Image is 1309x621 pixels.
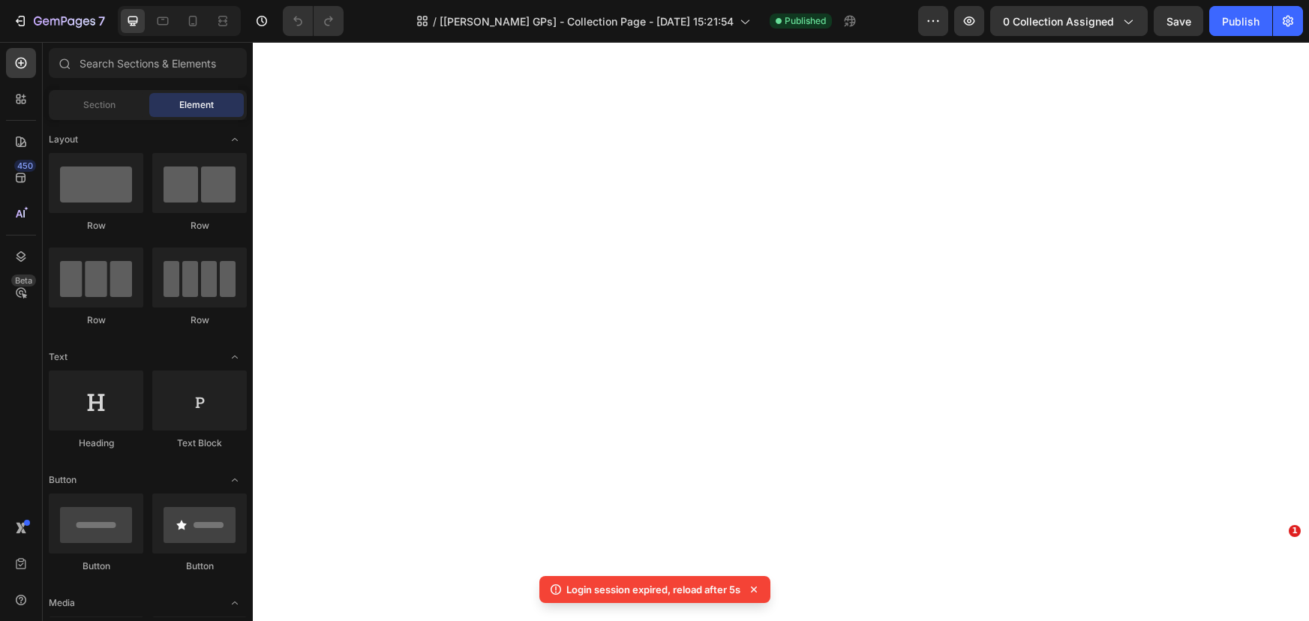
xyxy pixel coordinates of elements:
span: [[PERSON_NAME] GPs] - Collection Page - [DATE] 15:21:54 [440,13,734,29]
span: Toggle open [223,468,247,492]
div: Publish [1222,13,1259,29]
div: Button [49,559,143,573]
button: Publish [1209,6,1272,36]
div: 450 [14,160,36,172]
input: Search Sections & Elements [49,48,247,78]
span: Text [49,350,68,364]
div: Text Block [152,436,247,450]
span: 0 collection assigned [1003,13,1114,29]
span: Published [785,14,826,28]
div: Button [152,559,247,573]
div: Row [152,313,247,327]
p: 7 [98,12,105,30]
span: 1 [1289,525,1301,537]
button: 0 collection assigned [990,6,1148,36]
span: Toggle open [223,345,247,369]
span: / [433,13,437,29]
span: Save [1166,15,1191,28]
div: Undo/Redo [283,6,344,36]
iframe: Design area [253,42,1309,621]
span: Element [179,98,214,112]
div: Beta [11,274,36,286]
div: Row [152,219,247,232]
div: Row [49,313,143,327]
span: Section [83,98,116,112]
iframe: Intercom live chat [1258,547,1294,583]
div: Heading [49,436,143,450]
button: Save [1154,6,1203,36]
span: Layout [49,133,78,146]
span: Button [49,473,77,487]
p: Login session expired, reload after 5s [566,582,740,597]
button: 7 [6,6,112,36]
span: Toggle open [223,127,247,151]
span: Media [49,596,75,610]
div: Row [49,219,143,232]
span: Toggle open [223,591,247,615]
